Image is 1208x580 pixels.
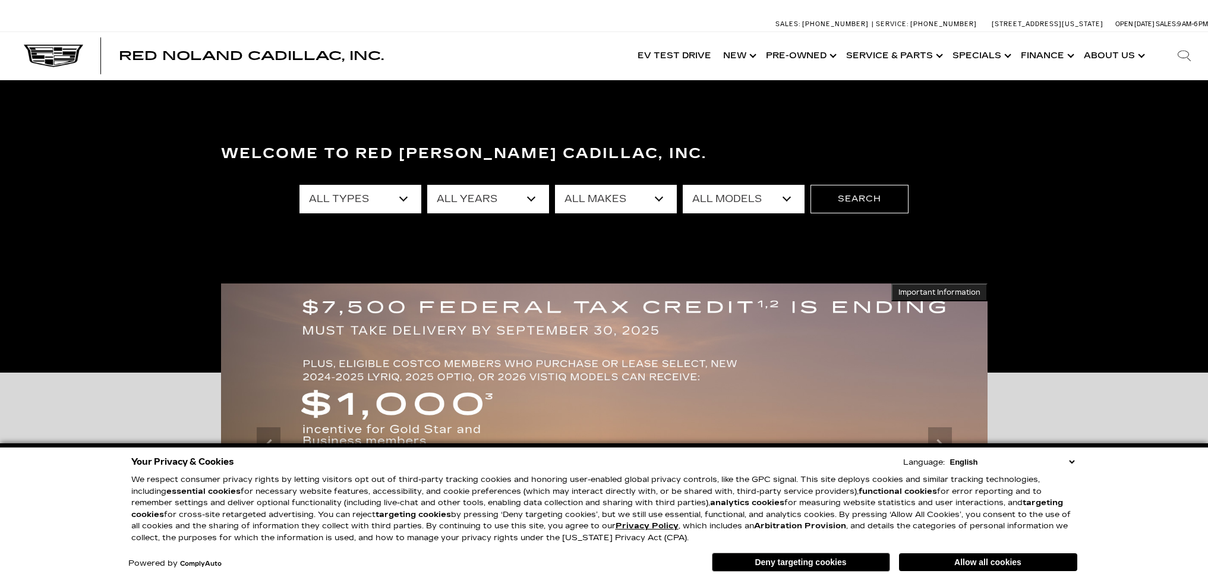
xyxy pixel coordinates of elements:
select: Filter by type [299,185,421,213]
select: Filter by make [555,185,677,213]
a: [STREET_ADDRESS][US_STATE] [992,20,1103,28]
a: Service & Parts [840,32,947,80]
span: Important Information [898,288,980,297]
strong: functional cookies [859,487,937,496]
h3: Welcome to Red [PERSON_NAME] Cadillac, Inc. [221,142,988,166]
a: Specials [947,32,1015,80]
span: Open [DATE] [1115,20,1155,28]
span: [PHONE_NUMBER] [802,20,869,28]
button: Deny targeting cookies [712,553,890,572]
span: Your Privacy & Cookies [131,453,234,470]
span: Sales: [1156,20,1177,28]
a: Sales: [PHONE_NUMBER] [775,21,872,27]
a: Finance [1015,32,1078,80]
a: New [717,32,760,80]
a: EV Test Drive [632,32,717,80]
button: Allow all cookies [899,553,1077,571]
select: Filter by model [683,185,805,213]
span: Red Noland Cadillac, Inc. [119,49,384,63]
button: Important Information [891,283,988,301]
img: Cadillac Dark Logo with Cadillac White Text [24,45,83,67]
span: Service: [876,20,909,28]
strong: analytics cookies [710,498,784,508]
span: Sales: [775,20,800,28]
strong: targeting cookies [376,510,451,519]
select: Filter by year [427,185,549,213]
span: [PHONE_NUMBER] [910,20,977,28]
a: Pre-Owned [760,32,840,80]
p: We respect consumer privacy rights by letting visitors opt out of third-party tracking cookies an... [131,474,1077,544]
a: Red Noland Cadillac, Inc. [119,50,384,62]
select: Language Select [947,456,1077,468]
a: About Us [1078,32,1149,80]
div: Next [928,427,952,463]
a: ComplyAuto [180,560,222,568]
span: 9 AM-6 PM [1177,20,1208,28]
div: Language: [903,459,945,466]
a: Privacy Policy [616,521,679,531]
div: Powered by [128,560,222,568]
button: Search [810,185,909,213]
strong: essential cookies [166,487,241,496]
strong: targeting cookies [131,498,1063,519]
strong: Arbitration Provision [754,521,846,531]
div: Previous [257,427,280,463]
a: Service: [PHONE_NUMBER] [872,21,980,27]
